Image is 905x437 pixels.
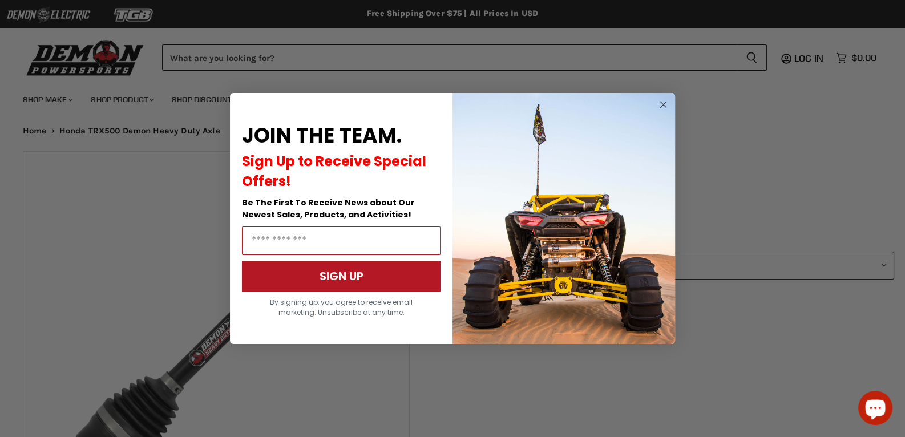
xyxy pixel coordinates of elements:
span: JOIN THE TEAM. [242,121,402,150]
button: Close dialog [656,98,670,112]
input: Email Address [242,226,441,255]
span: Be The First To Receive News about Our Newest Sales, Products, and Activities! [242,197,415,220]
inbox-online-store-chat: Shopify online store chat [855,391,896,428]
span: Sign Up to Receive Special Offers! [242,152,426,191]
img: a9095488-b6e7-41ba-879d-588abfab540b.jpeg [452,93,675,344]
button: SIGN UP [242,261,441,292]
span: By signing up, you agree to receive email marketing. Unsubscribe at any time. [270,297,413,317]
